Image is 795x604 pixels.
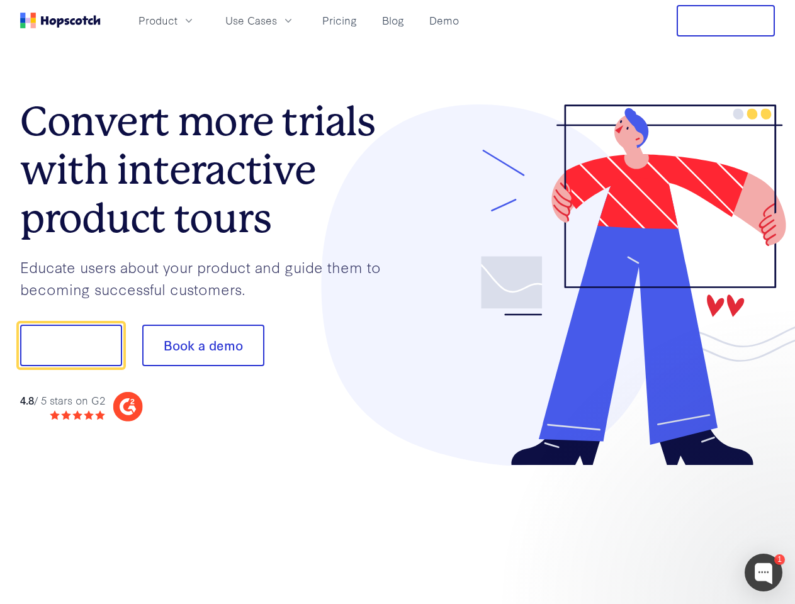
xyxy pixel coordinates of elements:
a: Home [20,13,101,28]
a: Pricing [317,10,362,31]
a: Demo [424,10,464,31]
button: Product [131,10,203,31]
button: Book a demo [142,325,264,366]
div: / 5 stars on G2 [20,393,105,408]
button: Use Cases [218,10,302,31]
a: Blog [377,10,409,31]
span: Use Cases [225,13,277,28]
span: Product [138,13,178,28]
button: Show me! [20,325,122,366]
div: 1 [774,554,785,565]
h1: Convert more trials with interactive product tours [20,98,398,242]
strong: 4.8 [20,393,34,407]
button: Free Trial [677,5,775,36]
p: Educate users about your product and guide them to becoming successful customers. [20,256,398,299]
